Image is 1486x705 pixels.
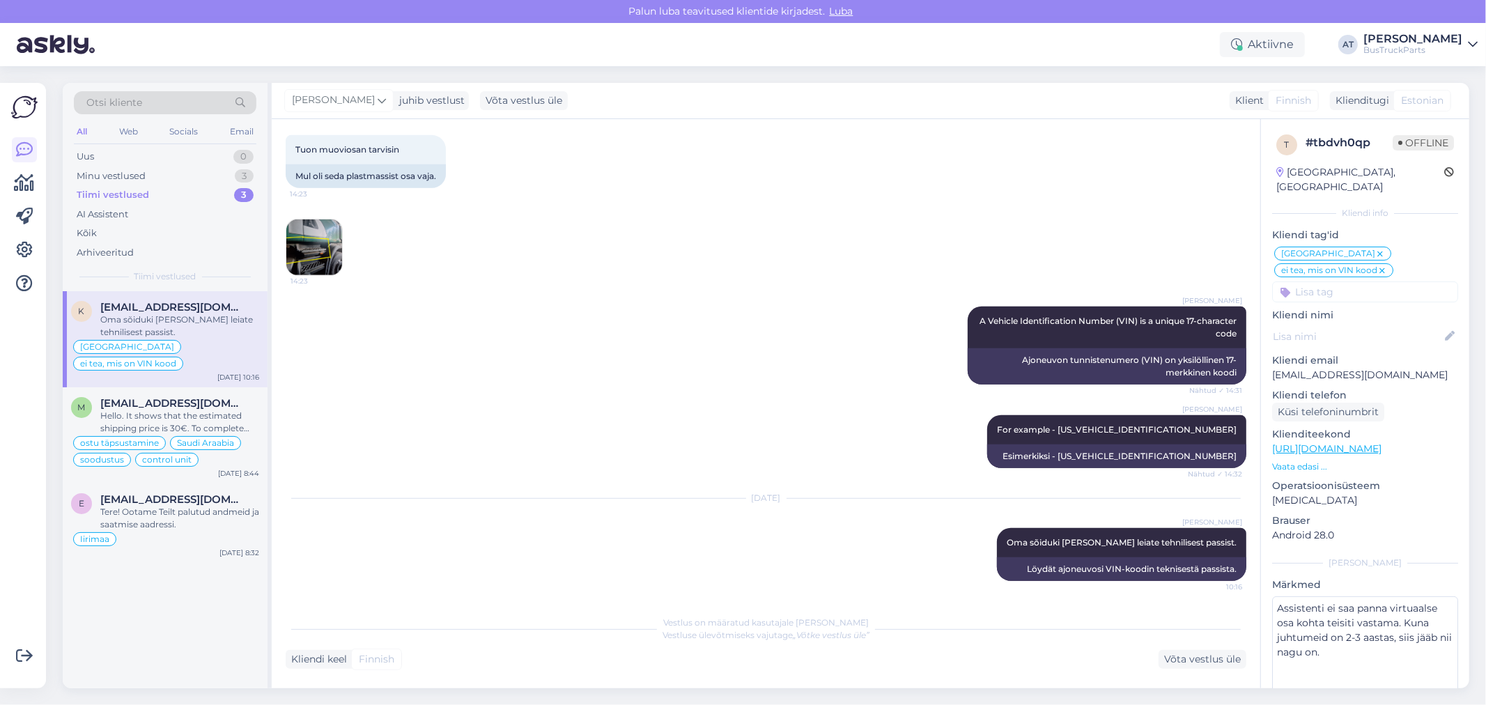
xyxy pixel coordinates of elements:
[80,535,109,543] span: Iirimaa
[1272,479,1458,493] p: Operatsioonisüsteem
[1272,493,1458,508] p: [MEDICAL_DATA]
[359,652,394,667] span: Finnish
[1272,281,1458,302] input: Lisa tag
[1272,460,1458,473] p: Vaata edasi ...
[480,91,568,110] div: Võta vestlus üle
[1272,388,1458,403] p: Kliendi telefon
[1306,134,1393,151] div: # tbdvh0qp
[219,548,259,558] div: [DATE] 8:32
[77,150,94,164] div: Uus
[218,468,259,479] div: [DATE] 8:44
[663,617,869,628] span: Vestlus on määratud kasutajale [PERSON_NAME]
[80,439,159,447] span: ostu täpsustamine
[134,270,196,283] span: Tiimi vestlused
[100,410,259,435] div: Hello. It shows that the estimated shipping price is 30€. To complete the purchase you can add th...
[79,498,84,509] span: e
[663,630,869,640] span: Vestluse ülevõtmiseks vajutage
[1272,528,1458,543] p: Android 28.0
[1363,33,1478,56] a: [PERSON_NAME]BusTruckParts
[1276,165,1444,194] div: [GEOGRAPHIC_DATA], [GEOGRAPHIC_DATA]
[167,123,201,141] div: Socials
[1281,249,1375,258] span: [GEOGRAPHIC_DATA]
[78,402,86,412] span: m
[77,169,146,183] div: Minu vestlused
[217,372,259,382] div: [DATE] 10:16
[1159,650,1246,669] div: Võta vestlus üle
[77,188,149,202] div: Tiimi vestlused
[286,492,1246,504] div: [DATE]
[177,439,234,447] span: Saudi Araabia
[997,557,1246,581] div: Löydät ajoneuvosi VIN-koodin teknisestä passista.
[1281,266,1377,274] span: ei tea, mis on VIN kood
[1330,93,1389,108] div: Klienditugi
[1182,517,1242,527] span: [PERSON_NAME]
[80,359,176,368] span: ei tea, mis on VIN kood
[74,123,90,141] div: All
[1401,93,1444,108] span: Estonian
[116,123,141,141] div: Web
[292,93,375,108] span: [PERSON_NAME]
[793,630,869,640] i: „Võtke vestlus üle”
[142,456,192,464] span: control unit
[1182,295,1242,306] span: [PERSON_NAME]
[1272,207,1458,219] div: Kliendi info
[286,219,342,275] img: Attachment
[968,348,1246,385] div: Ajoneuvon tunnistenumero (VIN) on yksilöllinen 17-merkkinen koodi
[1182,404,1242,415] span: [PERSON_NAME]
[1272,403,1384,421] div: Küsi telefoninumbrit
[234,188,254,202] div: 3
[1189,385,1242,396] span: Nähtud ✓ 14:31
[290,189,342,199] span: 14:23
[1190,582,1242,592] span: 10:16
[80,343,174,351] span: [GEOGRAPHIC_DATA]
[1363,45,1462,56] div: BusTruckParts
[980,316,1239,339] span: A Vehicle Identification Number (VIN) is a unique 17-character code
[1272,578,1458,592] p: Märkmed
[997,424,1237,435] span: For example - [US_VEHICLE_IDENTIFICATION_NUMBER]
[295,144,399,155] span: Tuon muoviosan tarvisin
[79,306,85,316] span: k
[1273,329,1442,344] input: Lisa nimi
[1393,135,1454,150] span: Offline
[100,397,245,410] span: mcmashwal@yahoo.com
[394,93,465,108] div: juhib vestlust
[291,276,343,286] span: 14:23
[233,150,254,164] div: 0
[1272,228,1458,242] p: Kliendi tag'id
[11,94,38,121] img: Askly Logo
[286,652,347,667] div: Kliendi keel
[1188,469,1242,479] span: Nähtud ✓ 14:32
[1272,513,1458,528] p: Brauser
[1272,557,1458,569] div: [PERSON_NAME]
[826,5,858,17] span: Luba
[1272,308,1458,323] p: Kliendi nimi
[100,301,245,313] span: kalle.henrik.jokinen@gmail.com
[100,313,259,339] div: Oma sõiduki [PERSON_NAME] leiate tehnilisest passist.
[1272,353,1458,368] p: Kliendi email
[86,95,142,110] span: Otsi kliente
[286,164,446,188] div: Mul oli seda plastmassist osa vaja.
[987,444,1246,468] div: Esimerkiksi - [US_VEHICLE_IDENTIFICATION_NUMBER]
[1230,93,1264,108] div: Klient
[77,208,128,222] div: AI Assistent
[77,226,97,240] div: Kõik
[1272,442,1381,455] a: [URL][DOMAIN_NAME]
[100,506,259,531] div: Tere! Ootame Teilt palutud andmeid ja saatmise aadressi.
[1272,427,1458,442] p: Klienditeekond
[1276,93,1311,108] span: Finnish
[1338,35,1358,54] div: AT
[80,456,124,464] span: soodustus
[100,493,245,506] span: edmfarrell1959@gmail.com
[235,169,254,183] div: 3
[227,123,256,141] div: Email
[1285,139,1290,150] span: t
[1363,33,1462,45] div: [PERSON_NAME]
[77,246,134,260] div: Arhiveeritud
[1272,368,1458,382] p: [EMAIL_ADDRESS][DOMAIN_NAME]
[1007,537,1237,548] span: Oma sõiduki [PERSON_NAME] leiate tehnilisest passist.
[1220,32,1305,57] div: Aktiivne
